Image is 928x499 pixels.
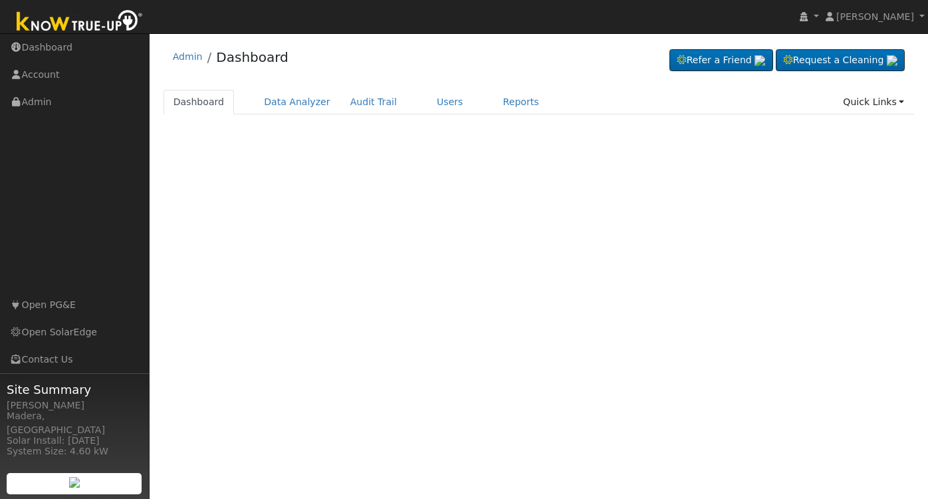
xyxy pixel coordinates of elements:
a: Refer a Friend [669,49,773,72]
span: [PERSON_NAME] [836,11,914,22]
div: System Size: 4.60 kW [7,444,142,458]
img: Know True-Up [10,7,150,37]
a: Data Analyzer [254,90,340,114]
img: retrieve [754,55,765,66]
a: Dashboard [164,90,235,114]
img: retrieve [69,477,80,488]
img: retrieve [887,55,897,66]
div: Solar Install: [DATE] [7,434,142,448]
a: Reports [493,90,549,114]
a: Users [427,90,473,114]
a: Quick Links [833,90,914,114]
div: [PERSON_NAME] [7,399,142,413]
a: Dashboard [216,49,289,65]
a: Request a Cleaning [776,49,905,72]
a: Admin [173,51,203,62]
div: Madera, [GEOGRAPHIC_DATA] [7,409,142,437]
span: Site Summary [7,381,142,399]
a: Audit Trail [340,90,407,114]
